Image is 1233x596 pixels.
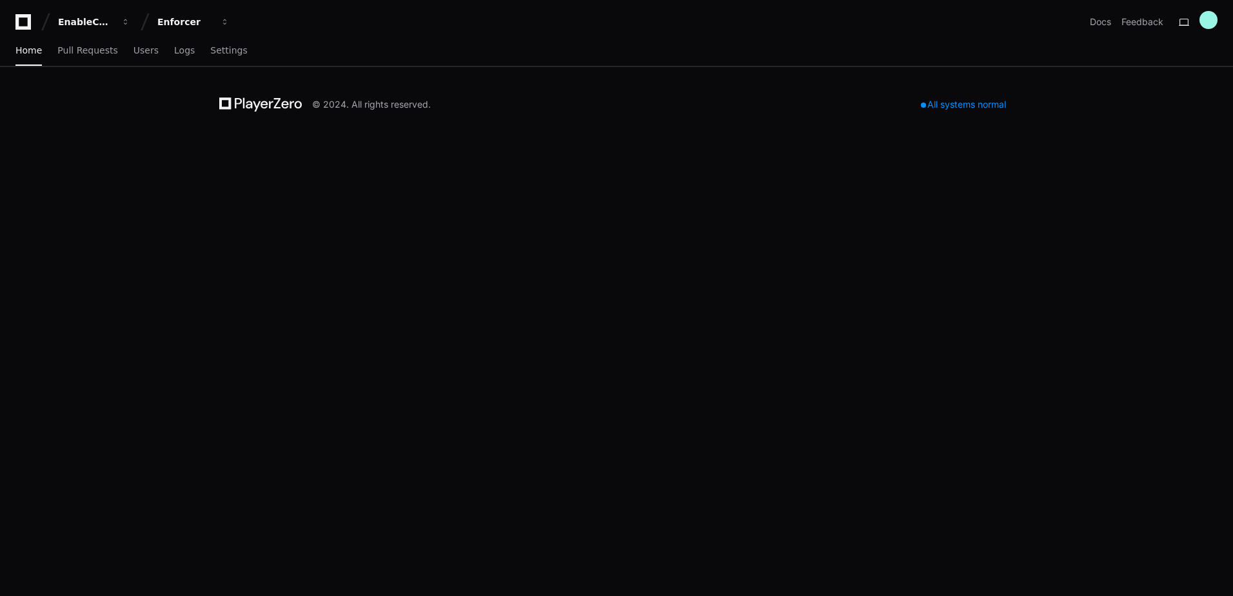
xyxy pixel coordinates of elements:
[157,15,213,28] div: Enforcer
[57,46,117,54] span: Pull Requests
[913,95,1014,114] div: All systems normal
[53,10,135,34] button: EnableComp
[133,36,159,66] a: Users
[210,36,247,66] a: Settings
[174,46,195,54] span: Logs
[210,46,247,54] span: Settings
[174,36,195,66] a: Logs
[57,36,117,66] a: Pull Requests
[1121,15,1163,28] button: Feedback
[1090,15,1111,28] a: Docs
[15,36,42,66] a: Home
[133,46,159,54] span: Users
[152,10,235,34] button: Enforcer
[15,46,42,54] span: Home
[58,15,113,28] div: EnableComp
[312,98,431,111] div: © 2024. All rights reserved.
